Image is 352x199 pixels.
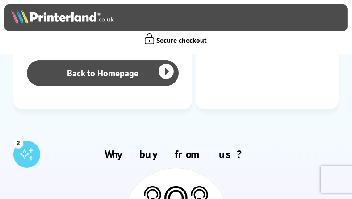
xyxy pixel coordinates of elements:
[27,60,179,86] a: Back to Homepage
[145,33,207,45] span: Secure checkout
[11,147,342,161] h2: Why buy from us?
[13,138,23,148] div: 2
[11,9,114,23] img: Printerland Logo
